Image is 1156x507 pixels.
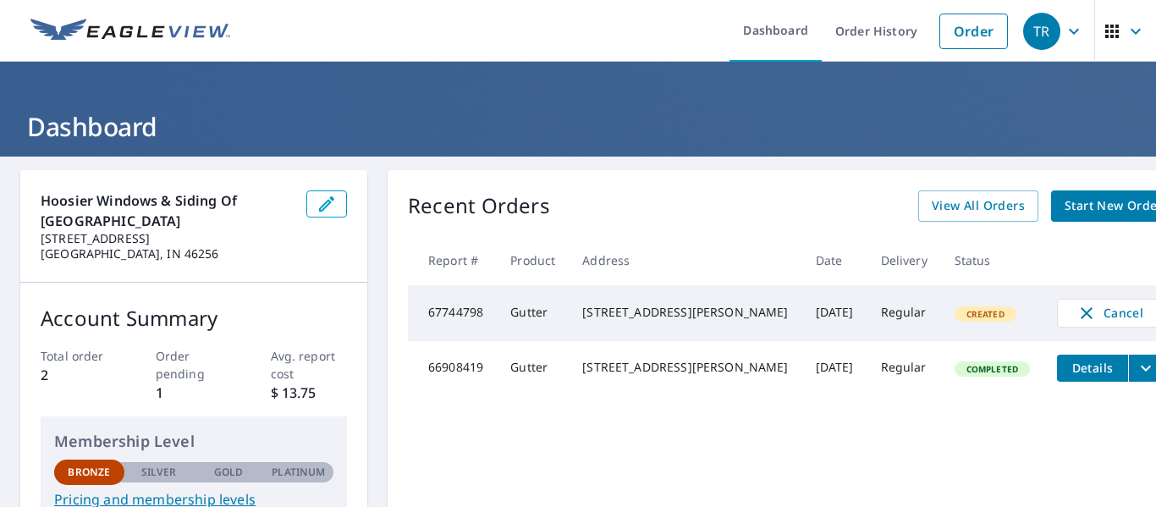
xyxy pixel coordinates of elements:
[1057,355,1128,382] button: detailsBtn-66908419
[41,347,118,365] p: Total order
[41,231,293,246] p: [STREET_ADDRESS]
[1023,13,1060,50] div: TR
[867,285,941,341] td: Regular
[956,363,1028,375] span: Completed
[569,235,801,285] th: Address
[1075,303,1145,323] span: Cancel
[497,341,569,395] td: Gutter
[271,383,348,403] p: $ 13.75
[41,190,293,231] p: Hoosier Windows & Siding Of [GEOGRAPHIC_DATA]
[68,465,110,480] p: Bronze
[582,304,788,321] div: [STREET_ADDRESS][PERSON_NAME]
[271,347,348,383] p: Avg. report cost
[939,14,1008,49] a: Order
[41,365,118,385] p: 2
[272,465,325,480] p: Platinum
[582,359,788,376] div: [STREET_ADDRESS][PERSON_NAME]
[41,246,293,262] p: [GEOGRAPHIC_DATA], IN 46256
[497,235,569,285] th: Product
[497,285,569,341] td: Gutter
[408,235,497,285] th: Report #
[802,341,867,395] td: [DATE]
[802,235,867,285] th: Date
[156,347,233,383] p: Order pending
[20,109,1136,144] h1: Dashboard
[867,235,941,285] th: Delivery
[408,341,497,395] td: 66908419
[156,383,233,403] p: 1
[30,19,230,44] img: EV Logo
[408,285,497,341] td: 67744798
[214,465,243,480] p: Gold
[141,465,177,480] p: Silver
[941,235,1043,285] th: Status
[932,196,1025,217] span: View All Orders
[41,303,347,333] p: Account Summary
[1067,360,1118,376] span: Details
[802,285,867,341] td: [DATE]
[956,308,1015,320] span: Created
[408,190,550,222] p: Recent Orders
[918,190,1038,222] a: View All Orders
[867,341,941,395] td: Regular
[54,430,333,453] p: Membership Level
